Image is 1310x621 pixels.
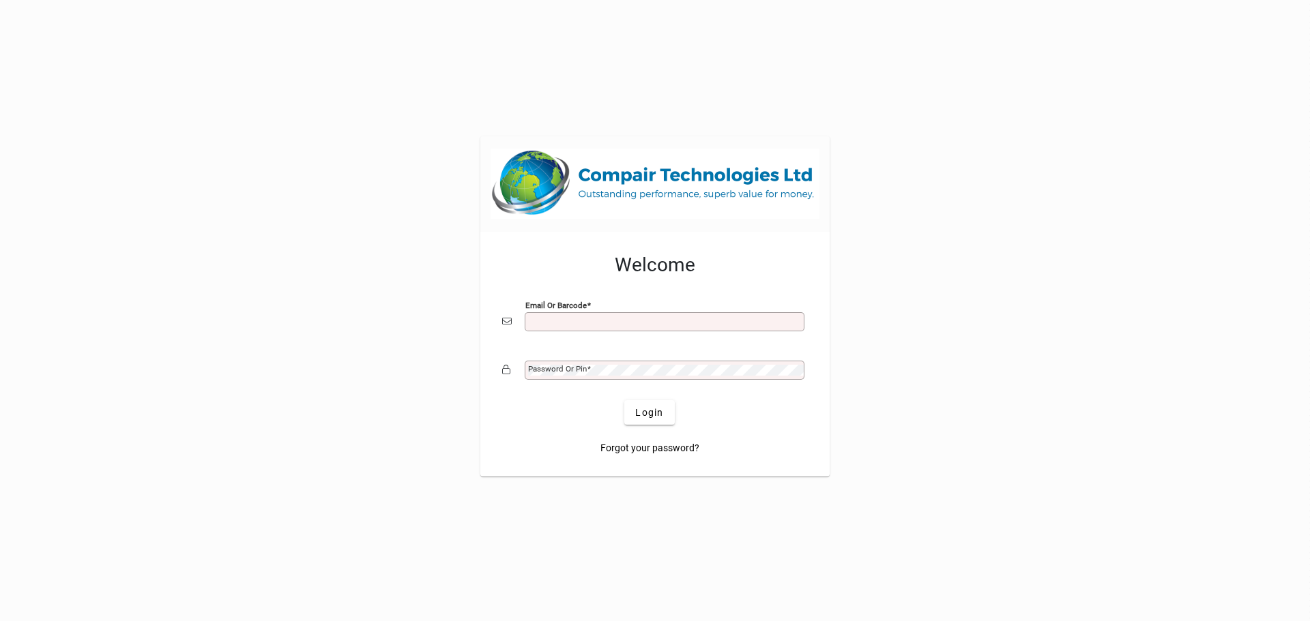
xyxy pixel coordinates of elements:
span: Forgot your password? [600,441,699,455]
span: Login [635,406,663,420]
mat-label: Email or Barcode [525,301,587,310]
button: Login [624,400,674,425]
a: Forgot your password? [595,436,705,460]
mat-label: Password or Pin [528,364,587,374]
h2: Welcome [502,254,808,277]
